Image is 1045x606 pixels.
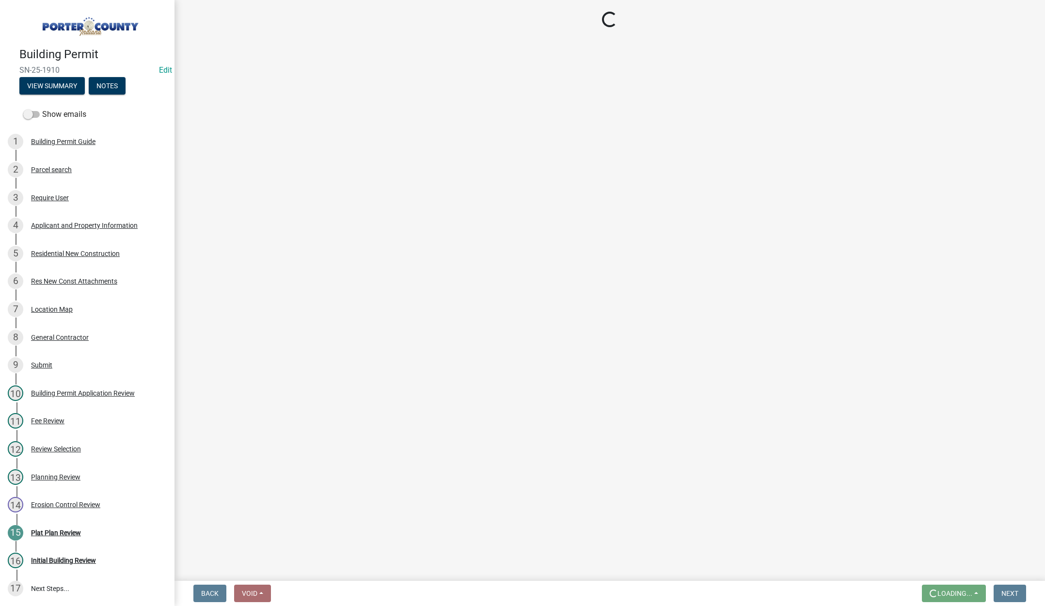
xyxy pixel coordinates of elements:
div: 7 [8,302,23,317]
div: 2 [8,162,23,177]
img: Porter County, Indiana [19,10,159,37]
div: Review Selection [31,446,81,452]
span: Next [1001,590,1018,597]
div: 5 [8,246,23,261]
div: 6 [8,273,23,289]
div: Erosion Control Review [31,501,100,508]
span: SN-25-1910 [19,65,155,75]
div: Require User [31,194,69,201]
div: 12 [8,441,23,457]
div: Initial Building Review [31,557,96,564]
div: 14 [8,497,23,512]
div: 16 [8,553,23,568]
div: 11 [8,413,23,429]
button: Back [193,585,226,602]
div: General Contractor [31,334,89,341]
div: 17 [8,581,23,596]
button: Next [994,585,1026,602]
div: 8 [8,330,23,345]
div: 10 [8,385,23,401]
span: Void [242,590,257,597]
a: Edit [159,65,172,75]
div: Planning Review [31,474,80,480]
div: 13 [8,469,23,485]
div: 3 [8,190,23,206]
span: Back [201,590,219,597]
div: Parcel search [31,166,72,173]
div: Location Map [31,306,73,313]
div: Building Permit Application Review [31,390,135,397]
div: Submit [31,362,52,368]
div: Residential New Construction [31,250,120,257]
h4: Building Permit [19,48,167,62]
button: Loading... [922,585,986,602]
div: 15 [8,525,23,541]
div: 9 [8,357,23,373]
div: Applicant and Property Information [31,222,138,229]
label: Show emails [23,109,86,120]
wm-modal-confirm: Edit Application Number [159,65,172,75]
div: Plat Plan Review [31,529,81,536]
div: 1 [8,134,23,149]
div: Fee Review [31,417,64,424]
div: Res New Const Attachments [31,278,117,285]
div: 4 [8,218,23,233]
span: Loading... [937,590,972,597]
wm-modal-confirm: Notes [89,82,126,90]
div: Building Permit Guide [31,138,95,145]
button: Void [234,585,271,602]
button: View Summary [19,77,85,95]
wm-modal-confirm: Summary [19,82,85,90]
button: Notes [89,77,126,95]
